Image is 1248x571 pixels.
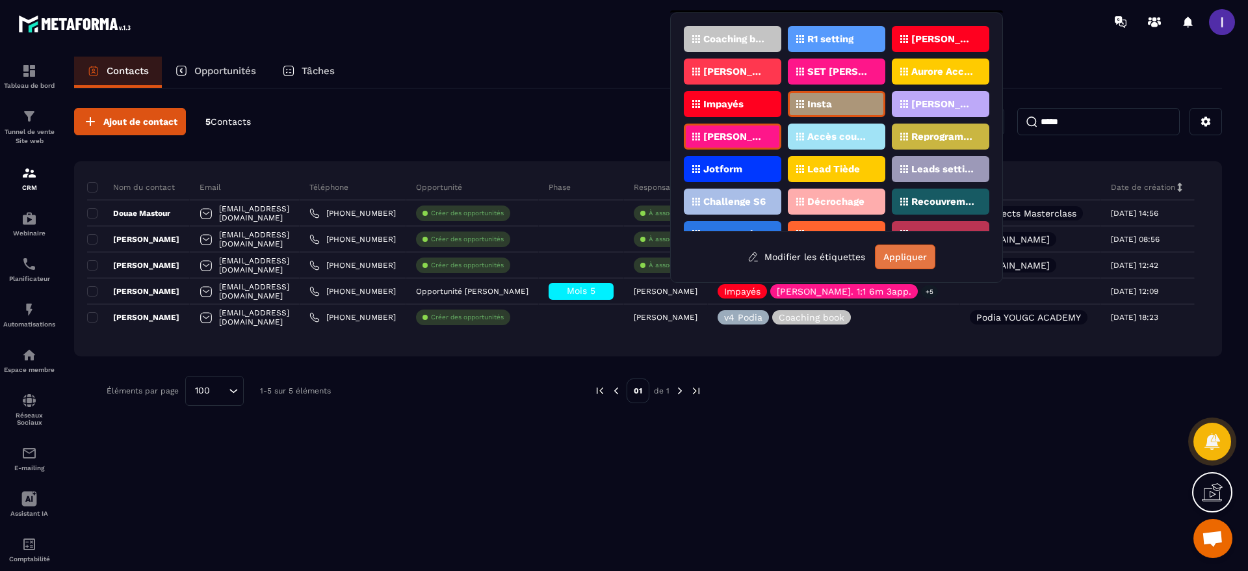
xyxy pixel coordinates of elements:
[3,99,55,155] a: formationformationTunnel de vente Site web
[649,209,679,218] p: À associe
[3,246,55,292] a: schedulerschedulerPlanificateur
[211,116,251,127] span: Contacts
[1111,313,1158,322] p: [DATE] 18:23
[3,510,55,517] p: Assistant IA
[260,386,331,395] p: 1-5 sur 5 éléments
[3,481,55,527] a: Assistant IA
[1193,519,1232,558] div: Ouvrir le chat
[1111,235,1160,244] p: [DATE] 08:56
[87,286,179,297] p: [PERSON_NAME]
[976,235,1050,244] p: [DOMAIN_NAME]
[911,100,974,109] p: [PERSON_NAME]. 1:1 6m 3 app
[21,347,37,363] img: automations
[309,312,396,323] a: [PHONE_NUMBER]
[703,197,766,206] p: Challenge S6
[162,57,269,88] a: Opportunités
[634,313,697,322] p: [PERSON_NAME]
[87,208,170,219] p: Douae Mastour
[807,67,870,76] p: SET [PERSON_NAME]
[911,132,974,141] p: Reprogrammé
[921,285,938,299] p: +5
[807,197,864,206] p: Décrochage
[634,182,682,193] p: Responsable
[87,234,179,245] p: [PERSON_NAME]
[205,116,251,128] p: 5
[309,182,348,193] p: Téléphone
[431,209,504,218] p: Créer des opportunités
[911,165,974,174] p: Leads setting
[416,287,528,296] p: Opportunité [PERSON_NAME]
[21,109,37,124] img: formation
[3,201,55,246] a: automationsautomationsWebinaire
[431,313,504,322] p: Créer des opportunités
[703,132,766,141] p: [PERSON_NAME]. 1:1 6m 3app.
[3,321,55,328] p: Automatisations
[103,115,177,128] span: Ajout de contact
[649,235,679,244] p: À associe
[703,100,744,109] p: Impayés
[302,65,335,77] p: Tâches
[807,165,860,174] p: Lead Tiède
[911,34,974,44] p: [PERSON_NAME]
[3,383,55,436] a: social-networksocial-networkRéseaux Sociaux
[309,260,396,271] a: [PHONE_NUMBER]
[549,182,571,193] p: Phase
[74,57,162,88] a: Contacts
[567,285,595,296] span: Mois 5
[807,34,853,44] p: R1 setting
[21,445,37,461] img: email
[3,53,55,99] a: formationformationTableau de bord
[3,555,55,563] p: Comptabilité
[214,384,226,398] input: Search for option
[185,376,244,406] div: Search for option
[911,67,974,76] p: Aurore Acc. 1:1 6m 3app.
[807,230,820,239] p: R2
[654,386,669,396] p: de 1
[309,286,396,297] a: [PHONE_NUMBER]
[269,57,348,88] a: Tâches
[21,165,37,181] img: formation
[649,261,679,270] p: À associe
[1111,287,1158,296] p: [DATE] 12:09
[194,65,256,77] p: Opportunités
[1111,209,1158,218] p: [DATE] 14:56
[200,182,221,193] p: Email
[594,385,606,397] img: prev
[1111,261,1158,270] p: [DATE] 12:42
[976,209,1076,218] p: Prospects Masterclass
[911,197,974,206] p: Recouvrement
[690,385,702,397] img: next
[21,63,37,79] img: formation
[18,12,135,36] img: logo
[107,65,149,77] p: Contacts
[3,436,55,481] a: emailemailE-mailing
[3,184,55,191] p: CRM
[703,34,766,44] p: Coaching book
[911,230,965,239] p: SET Manon
[779,313,844,322] p: Coaching book
[807,100,832,109] p: Insta
[3,230,55,237] p: Webinaire
[703,67,766,76] p: [PERSON_NAME]. 1:1 6m 3app
[3,127,55,146] p: Tunnel de vente Site web
[1111,182,1175,193] p: Date de création
[107,386,179,395] p: Éléments par page
[21,256,37,272] img: scheduler
[309,208,396,219] a: [PHONE_NUMBER]
[777,287,911,296] p: [PERSON_NAME]. 1:1 6m 3app.
[21,211,37,226] img: automations
[74,108,186,135] button: Ajout de contact
[87,260,179,271] p: [PERSON_NAME]
[627,378,649,403] p: 01
[875,245,935,269] button: Appliquer
[976,261,1050,270] p: [DOMAIN_NAME]
[703,230,766,239] p: Aucunes données
[21,393,37,408] img: social-network
[87,312,179,323] p: [PERSON_NAME]
[674,385,686,397] img: next
[3,464,55,471] p: E-mailing
[610,385,622,397] img: prev
[21,537,37,552] img: accountant
[3,338,55,383] a: automationsautomationsEspace membre
[703,165,742,174] p: Jotform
